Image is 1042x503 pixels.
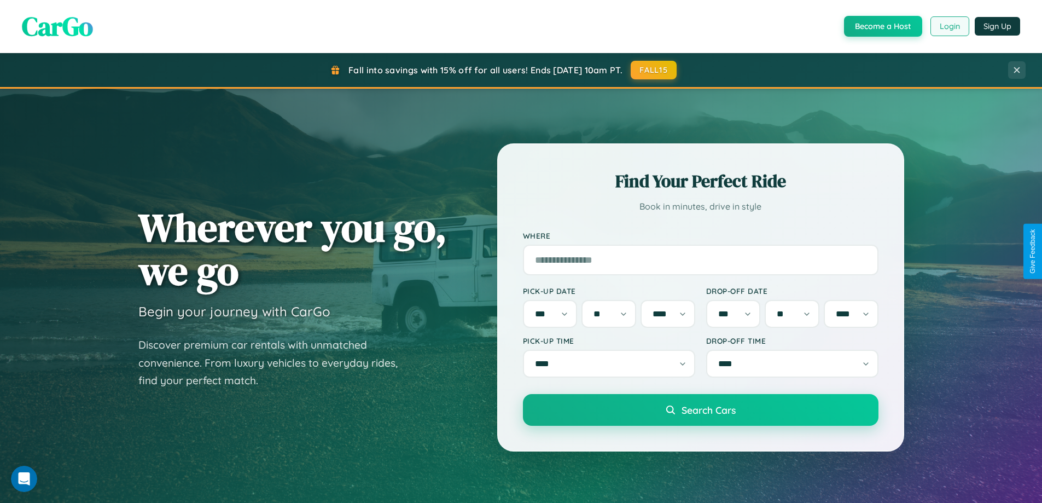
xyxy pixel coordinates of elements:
label: Pick-up Time [523,336,695,345]
div: Give Feedback [1029,229,1037,274]
button: Login [930,16,969,36]
p: Book in minutes, drive in style [523,199,878,215]
button: Become a Host [844,16,922,37]
span: Search Cars [682,404,736,416]
h3: Begin your journey with CarGo [138,303,330,320]
iframe: Intercom live chat [11,466,37,492]
button: Search Cars [523,394,878,426]
label: Where [523,231,878,240]
button: FALL15 [631,61,677,79]
h1: Wherever you go, we go [138,206,447,292]
label: Drop-off Date [706,286,878,296]
span: CarGo [22,8,93,44]
h2: Find Your Perfect Ride [523,169,878,193]
label: Drop-off Time [706,336,878,345]
p: Discover premium car rentals with unmatched convenience. From luxury vehicles to everyday rides, ... [138,336,412,390]
label: Pick-up Date [523,286,695,296]
span: Fall into savings with 15% off for all users! Ends [DATE] 10am PT. [348,65,622,76]
button: Sign Up [975,17,1020,36]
